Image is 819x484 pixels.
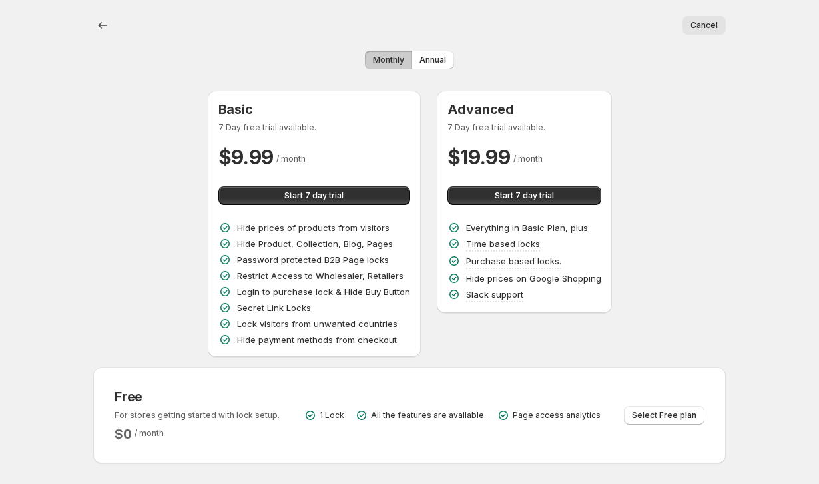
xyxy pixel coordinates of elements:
[466,254,561,268] p: Purchase based locks.
[237,253,389,266] p: Password protected B2B Page locks
[632,410,696,421] span: Select Free plan
[237,285,410,298] p: Login to purchase lock & Hide Buy Button
[218,144,274,170] h2: $ 9.99
[365,51,412,69] button: Monthly
[320,410,344,421] p: 1 Lock
[237,317,398,330] p: Lock visitors from unwanted countries
[218,186,410,205] button: Start 7 day trial
[115,410,280,421] p: For stores getting started with lock setup.
[447,122,601,133] p: 7 Day free trial available.
[237,237,393,250] p: Hide Product, Collection, Blog, Pages
[276,154,306,164] span: / month
[237,221,390,234] p: Hide prices of products from visitors
[419,55,446,65] span: Annual
[237,301,311,314] p: Secret Link Locks
[411,51,454,69] button: Annual
[466,272,601,285] p: Hide prices on Google Shopping
[466,221,588,234] p: Everything in Basic Plan, plus
[135,428,164,438] span: / month
[447,144,511,170] h2: $ 19.99
[115,389,280,405] h3: Free
[371,410,486,421] p: All the features are available.
[466,288,523,301] p: Slack support
[447,186,601,205] button: Start 7 day trial
[513,410,601,421] p: Page access analytics
[237,269,404,282] p: Restrict Access to Wholesaler, Retailers
[624,406,704,425] button: Select Free plan
[218,101,410,117] h3: Basic
[284,190,344,201] span: Start 7 day trial
[690,20,718,31] span: Cancel
[218,122,410,133] p: 7 Day free trial available.
[93,16,112,35] button: Back
[495,190,554,201] span: Start 7 day trial
[115,426,132,442] h2: $ 0
[373,55,404,65] span: Monthly
[466,237,540,250] p: Time based locks
[237,333,397,346] p: Hide payment methods from checkout
[513,154,543,164] span: / month
[447,101,601,117] h3: Advanced
[682,16,726,35] button: Cancel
